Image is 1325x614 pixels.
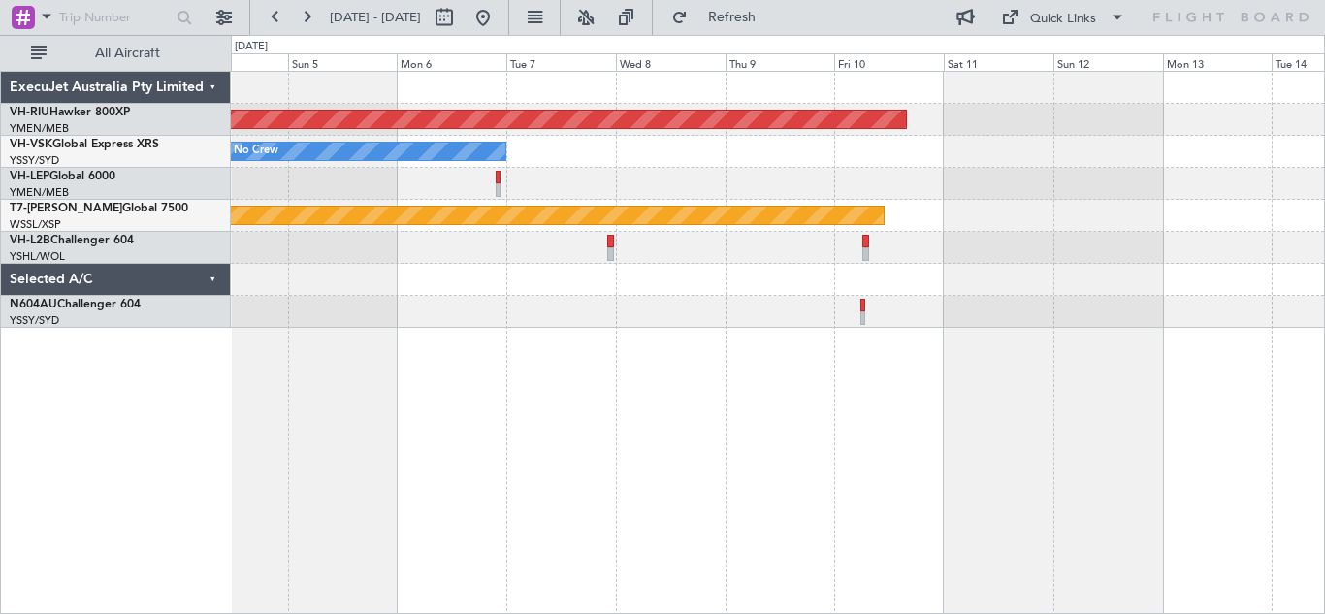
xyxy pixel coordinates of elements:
input: Trip Number [59,3,171,32]
span: VH-LEP [10,171,49,182]
div: Wed 8 [616,53,726,71]
a: N604AUChallenger 604 [10,299,141,310]
a: YMEN/MEB [10,185,69,200]
div: Fri 10 [834,53,944,71]
div: Sun 12 [1053,53,1163,71]
a: YSHL/WOL [10,249,65,264]
span: T7-[PERSON_NAME] [10,203,122,214]
a: VH-L2BChallenger 604 [10,235,134,246]
div: Mon 6 [397,53,506,71]
div: [DATE] [235,39,268,55]
div: Sat 4 [178,53,288,71]
div: No Crew [234,137,278,166]
button: Refresh [662,2,779,33]
div: Thu 9 [726,53,835,71]
a: WSSL/XSP [10,217,61,232]
span: VH-VSK [10,139,52,150]
div: Sun 5 [288,53,398,71]
span: VH-L2B [10,235,50,246]
span: VH-RIU [10,107,49,118]
a: VH-RIUHawker 800XP [10,107,130,118]
button: All Aircraft [21,38,210,69]
div: Quick Links [1030,10,1096,29]
span: N604AU [10,299,57,310]
span: [DATE] - [DATE] [330,9,421,26]
span: All Aircraft [50,47,205,60]
a: YMEN/MEB [10,121,69,136]
a: VH-VSKGlobal Express XRS [10,139,159,150]
a: YSSY/SYD [10,153,59,168]
div: Tue 7 [506,53,616,71]
span: Refresh [692,11,773,24]
div: Mon 13 [1163,53,1273,71]
a: YSSY/SYD [10,313,59,328]
a: VH-LEPGlobal 6000 [10,171,115,182]
a: T7-[PERSON_NAME]Global 7500 [10,203,188,214]
div: Sat 11 [944,53,1053,71]
button: Quick Links [991,2,1135,33]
